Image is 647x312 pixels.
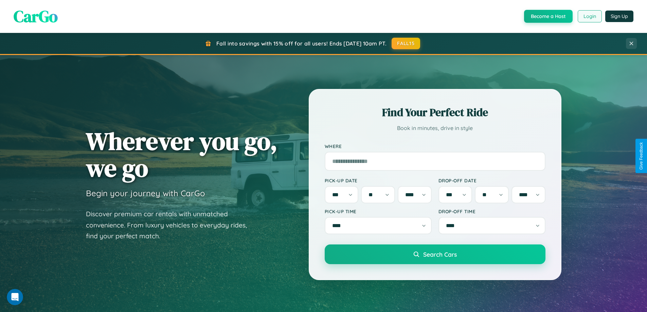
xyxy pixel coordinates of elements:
span: Fall into savings with 15% off for all users! Ends [DATE] 10am PT. [216,40,387,47]
button: Sign Up [605,11,633,22]
iframe: Intercom live chat [7,289,23,305]
button: FALL15 [392,38,420,49]
label: Drop-off Date [438,178,545,183]
label: Where [325,143,545,149]
span: Search Cars [423,251,457,258]
p: Book in minutes, drive in style [325,123,545,133]
div: Give Feedback [639,142,644,170]
h1: Wherever you go, we go [86,128,277,181]
button: Login [578,10,602,22]
span: CarGo [14,5,58,27]
label: Pick-up Date [325,178,432,183]
button: Become a Host [524,10,573,23]
label: Drop-off Time [438,208,545,214]
h2: Find Your Perfect Ride [325,105,545,120]
h3: Begin your journey with CarGo [86,188,205,198]
label: Pick-up Time [325,208,432,214]
button: Search Cars [325,244,545,264]
p: Discover premium car rentals with unmatched convenience. From luxury vehicles to everyday rides, ... [86,208,256,242]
